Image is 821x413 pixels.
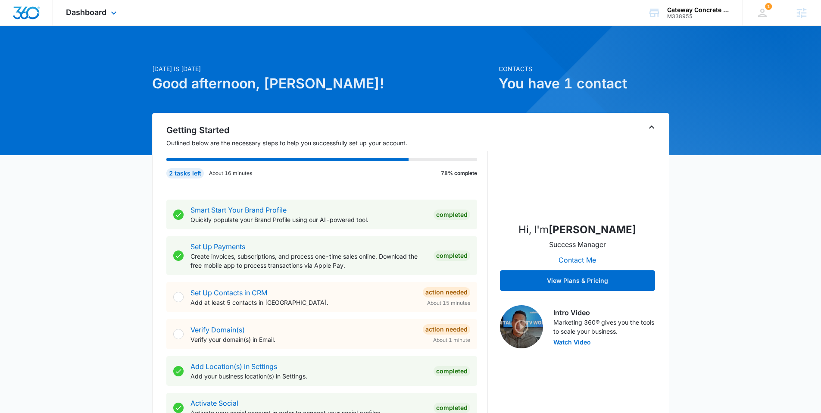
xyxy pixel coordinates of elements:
[209,169,252,177] p: About 16 minutes
[646,122,657,132] button: Toggle Collapse
[190,215,427,224] p: Quickly populate your Brand Profile using our AI-powered tool.
[553,339,591,345] button: Watch Video
[190,335,416,344] p: Verify your domain(s) in Email.
[152,64,493,73] p: [DATE] is [DATE]
[190,362,277,371] a: Add Location(s) in Settings
[190,372,427,381] p: Add your business location(s) in Settings.
[190,288,267,297] a: Set Up Contacts in CRM
[434,210,470,220] div: Completed
[166,168,204,178] div: 2 tasks left
[423,324,470,335] div: Action Needed
[190,399,238,407] a: Activate Social
[534,129,621,215] img: Gabriel FloresElkins
[765,3,772,10] div: notifications count
[441,169,477,177] p: 78% complete
[66,8,106,17] span: Dashboard
[667,13,730,19] div: account id
[434,250,470,261] div: Completed
[190,298,416,307] p: Add at least 5 contacts in [GEOGRAPHIC_DATA].
[500,270,655,291] button: View Plans & Pricing
[518,222,636,238] p: Hi, I'm
[190,242,245,251] a: Set Up Payments
[434,366,470,376] div: Completed
[166,124,488,137] h2: Getting Started
[423,287,470,297] div: Action Needed
[549,223,636,236] strong: [PERSON_NAME]
[190,206,287,214] a: Smart Start Your Brand Profile
[550,250,605,270] button: Contact Me
[553,307,655,318] h3: Intro Video
[152,73,493,94] h1: Good afternoon, [PERSON_NAME]!
[549,239,606,250] p: Success Manager
[190,325,245,334] a: Verify Domain(s)
[499,73,669,94] h1: You have 1 contact
[553,318,655,336] p: Marketing 360® gives you the tools to scale your business.
[427,299,470,307] span: About 15 minutes
[434,403,470,413] div: Completed
[499,64,669,73] p: Contacts
[500,305,543,348] img: Intro Video
[190,252,427,270] p: Create invoices, subscriptions, and process one-time sales online. Download the free mobile app t...
[667,6,730,13] div: account name
[433,336,470,344] span: About 1 minute
[166,138,488,147] p: Outlined below are the necessary steps to help you successfully set up your account.
[765,3,772,10] span: 1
